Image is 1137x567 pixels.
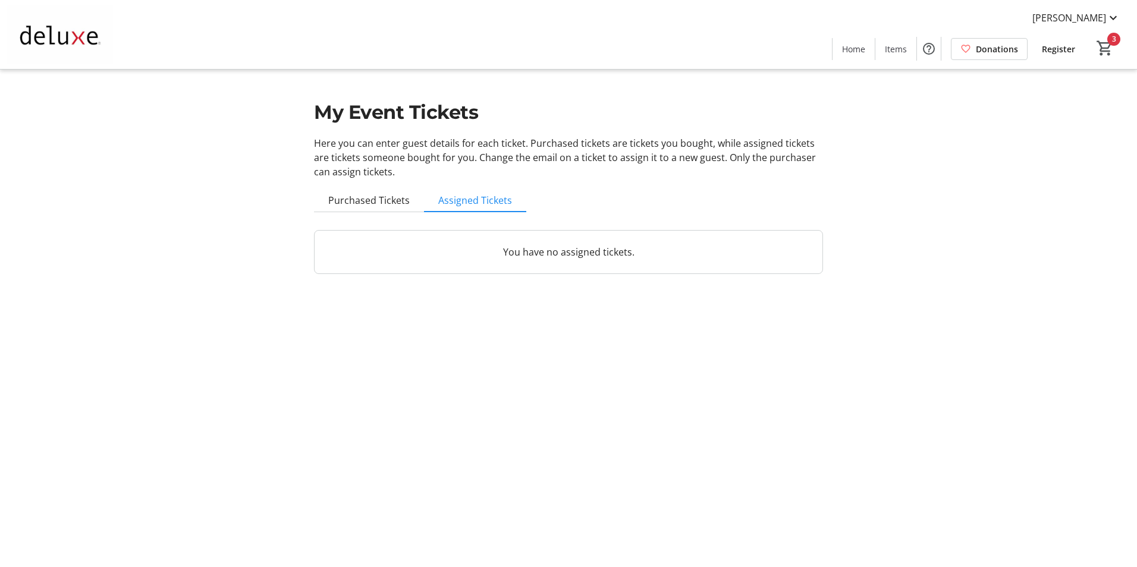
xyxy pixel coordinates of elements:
span: [PERSON_NAME] [1032,11,1106,25]
span: Assigned Tickets [438,196,512,205]
button: Help [917,37,941,61]
img: Deluxe Corporation 's Logo [7,5,113,64]
a: Register [1032,38,1085,60]
span: Register [1042,43,1075,55]
span: Home [842,43,865,55]
p: Here you can enter guest details for each ticket. Purchased tickets are tickets you bought, while... [314,136,823,179]
button: [PERSON_NAME] [1023,8,1130,27]
p: You have no assigned tickets. [329,245,808,259]
a: Donations [951,38,1028,60]
a: Items [875,38,916,60]
span: Items [885,43,907,55]
button: Cart [1094,37,1116,59]
h1: My Event Tickets [314,98,823,127]
span: Purchased Tickets [328,196,410,205]
span: Donations [976,43,1018,55]
a: Home [833,38,875,60]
